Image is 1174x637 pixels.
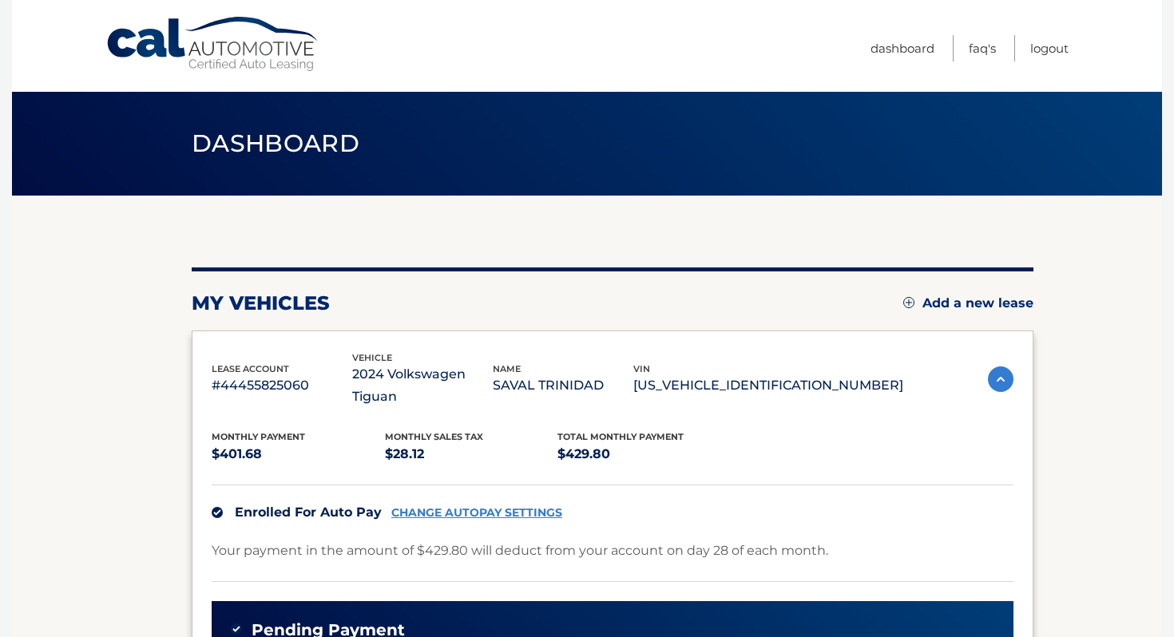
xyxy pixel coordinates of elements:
[871,35,934,61] a: Dashboard
[1030,35,1069,61] a: Logout
[903,297,914,308] img: add.svg
[352,352,392,363] span: vehicle
[212,507,223,518] img: check.svg
[988,366,1013,392] img: accordion-active.svg
[352,363,493,408] p: 2024 Volkswagen Tiguan
[557,431,684,442] span: Total Monthly Payment
[212,363,289,374] span: lease account
[969,35,996,61] a: FAQ's
[493,363,521,374] span: name
[212,374,352,397] p: #44455825060
[212,540,828,562] p: Your payment in the amount of $429.80 will deduct from your account on day 28 of each month.
[557,443,731,465] p: $429.80
[212,431,305,442] span: Monthly Payment
[391,506,562,520] a: CHANGE AUTOPAY SETTINGS
[105,16,321,73] a: Cal Automotive
[633,363,650,374] span: vin
[385,431,483,442] span: Monthly sales Tax
[192,291,330,315] h2: my vehicles
[903,295,1033,311] a: Add a new lease
[493,374,633,397] p: SAVAL TRINIDAD
[385,443,558,465] p: $28.12
[235,504,382,520] span: Enrolled For Auto Pay
[212,443,385,465] p: $401.68
[192,129,359,158] span: Dashboard
[231,623,242,635] img: check-green.svg
[633,374,903,397] p: [US_VEHICLE_IDENTIFICATION_NUMBER]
